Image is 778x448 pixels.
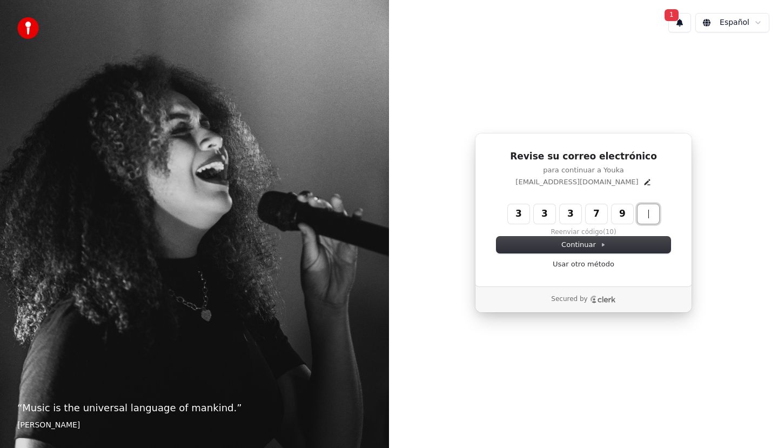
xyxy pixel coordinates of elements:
[561,240,606,250] span: Continuar
[497,237,670,253] button: Continuar
[17,420,372,431] footer: [PERSON_NAME]
[497,150,670,163] h1: Revise su correo electrónico
[17,17,39,39] img: youka
[643,178,652,186] button: Edit
[553,259,614,269] a: Usar otro método
[551,295,587,304] p: Secured by
[665,9,679,21] span: 1
[497,165,670,175] p: para continuar a Youka
[590,296,616,303] a: Clerk logo
[508,204,681,224] input: Enter verification code
[515,177,638,187] p: [EMAIL_ADDRESS][DOMAIN_NAME]
[17,400,372,416] p: “ Music is the universal language of mankind. ”
[668,13,691,32] button: 1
